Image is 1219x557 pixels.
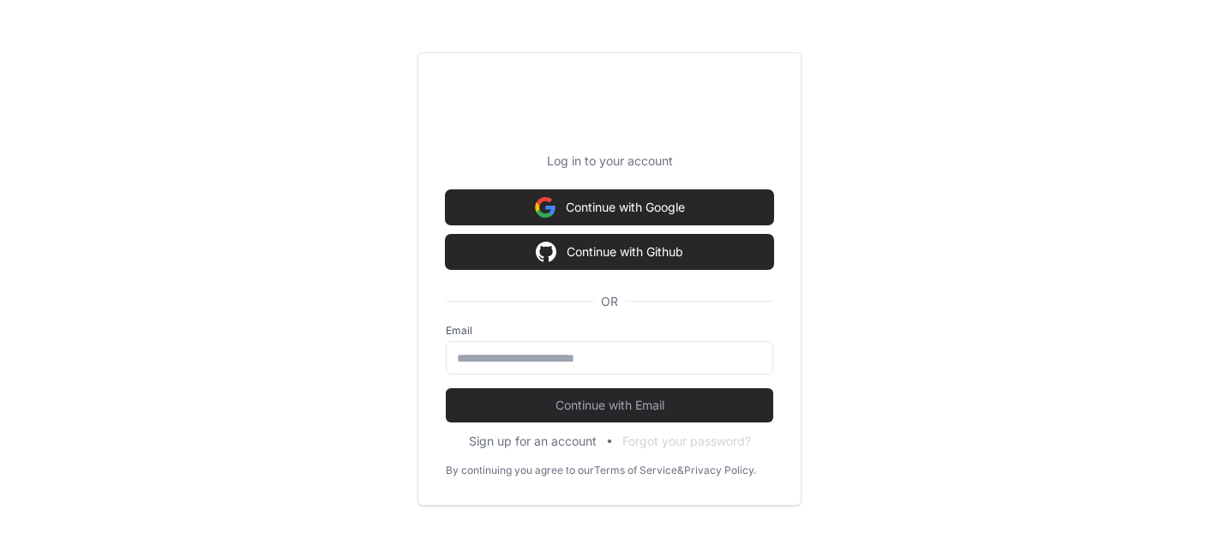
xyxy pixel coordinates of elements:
img: Sign in with google [535,190,555,225]
p: Log in to your account [446,153,773,170]
span: OR [594,293,625,310]
img: Sign in with google [536,235,556,269]
a: Terms of Service [594,464,677,477]
span: Continue with Email [446,397,773,414]
button: Continue with Google [446,190,773,225]
label: Email [446,324,773,338]
button: Sign up for an account [469,433,597,450]
button: Forgot your password? [622,433,751,450]
div: & [677,464,684,477]
button: Continue with Github [446,235,773,269]
button: Continue with Email [446,388,773,422]
a: Privacy Policy. [684,464,756,477]
div: By continuing you agree to our [446,464,594,477]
